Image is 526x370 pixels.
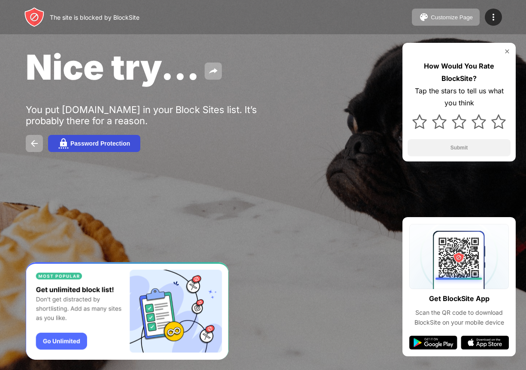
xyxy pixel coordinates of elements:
img: rate-us-close.svg [504,48,511,55]
img: star.svg [491,114,506,129]
img: google-play.svg [409,336,457,349]
img: star.svg [472,114,486,129]
img: header-logo.svg [24,7,45,27]
button: Customize Page [412,9,480,26]
div: Get BlockSite App [429,292,490,305]
img: qrcode.svg [409,224,509,289]
img: back.svg [29,138,39,149]
img: star.svg [432,114,447,129]
img: password.svg [58,138,69,149]
img: share.svg [208,66,218,76]
img: star.svg [452,114,466,129]
div: How Would You Rate BlockSite? [408,60,511,85]
div: The site is blocked by BlockSite [50,14,139,21]
div: Scan the QR code to download BlockSite on your mobile device [409,308,509,327]
button: Password Protection [48,135,140,152]
div: Password Protection [70,140,130,147]
div: Tap the stars to tell us what you think [408,85,511,110]
img: star.svg [412,114,427,129]
button: Submit [408,139,511,156]
img: menu-icon.svg [488,12,499,22]
span: Nice try... [26,46,200,88]
iframe: Banner [26,262,229,360]
img: app-store.svg [461,336,509,349]
div: Customize Page [431,14,473,21]
img: pallet.svg [419,12,429,22]
div: You put [DOMAIN_NAME] in your Block Sites list. It’s probably there for a reason. [26,104,291,126]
